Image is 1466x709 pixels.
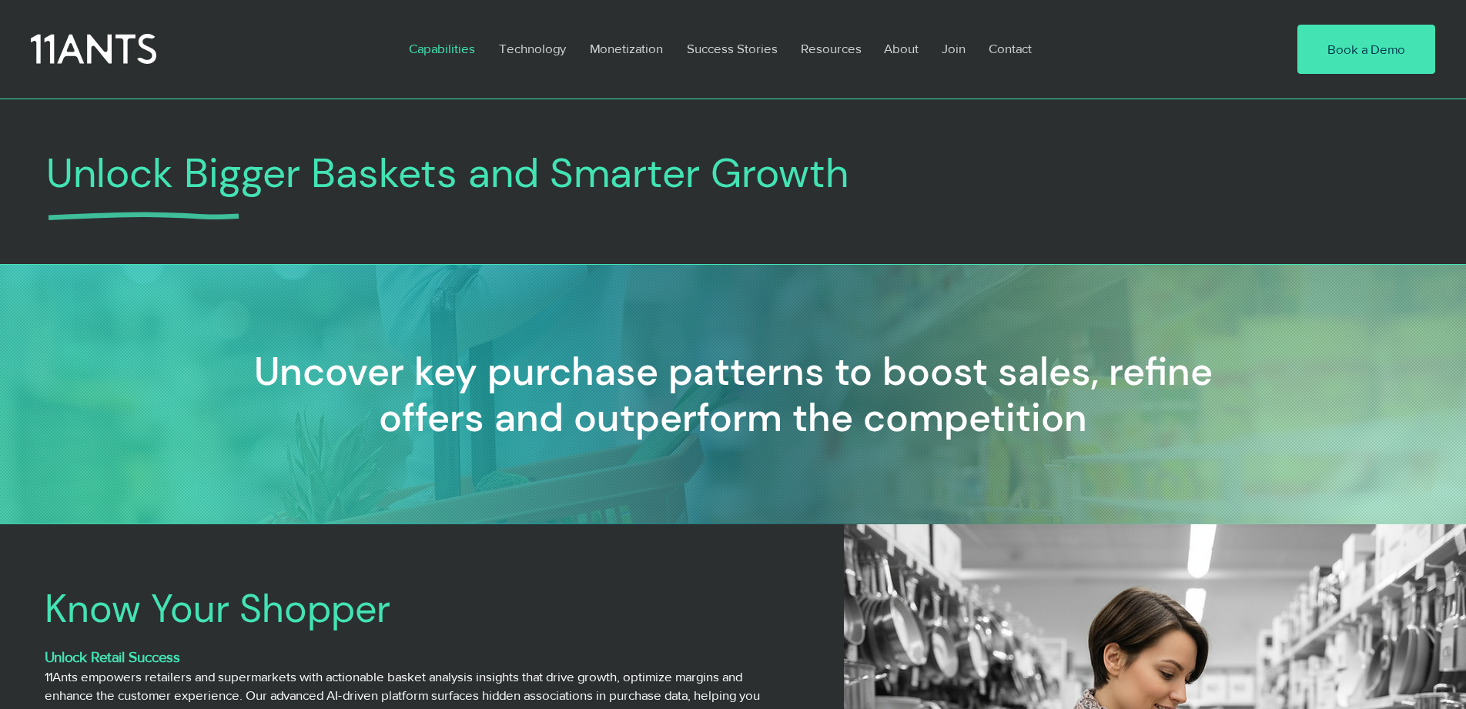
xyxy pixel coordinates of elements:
p: Contact [981,31,1039,66]
a: Technology [487,31,578,66]
h2: Uncover key purchase patterns to boost sales, refine offers and outperform the competition [237,349,1229,441]
a: Join [930,31,977,66]
p: Capabilities [401,31,483,66]
p: Resources [793,31,869,66]
a: Success Stories [675,31,789,66]
a: Resources [789,31,872,66]
a: Monetization [578,31,675,66]
p: Success Stories [679,31,785,66]
p: Join [934,31,973,66]
p: About [876,31,926,66]
a: About [872,31,930,66]
a: Book a Demo [1297,25,1435,74]
span: Unlock Bigger Baskets and Smarter Growth [46,146,848,199]
nav: Site [397,31,1250,66]
p: Monetization [582,31,671,66]
span: Know Your Shopper [45,584,390,634]
p: Technology [491,31,574,66]
span: Unlock Retail Success [45,649,180,665]
span: Book a Demo [1327,40,1405,59]
a: Capabilities [397,31,487,66]
a: Contact [977,31,1045,66]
